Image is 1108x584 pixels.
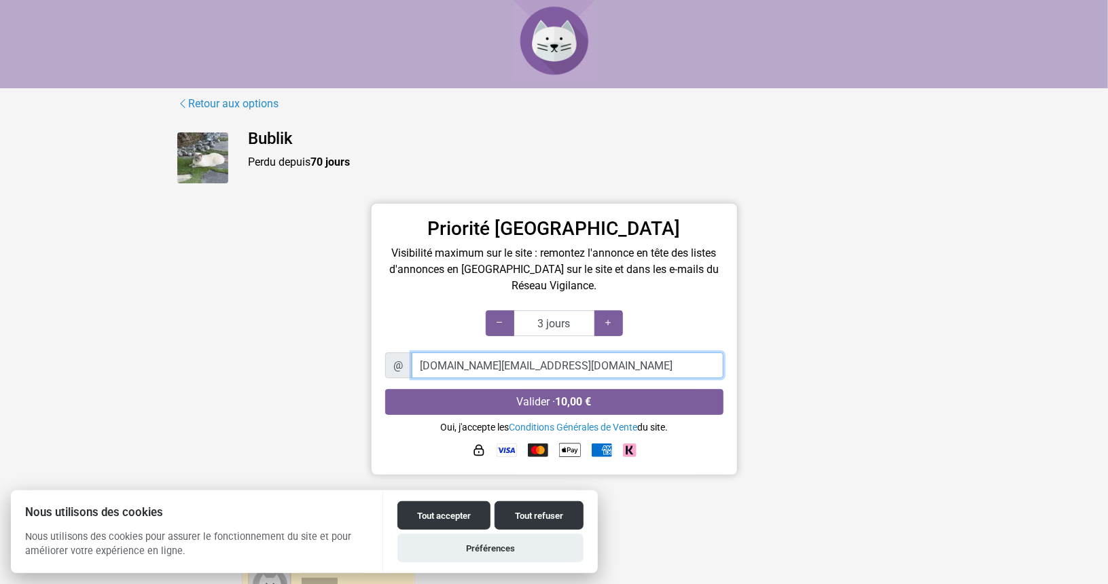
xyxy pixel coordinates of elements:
img: Apple Pay [559,439,581,461]
img: American Express [592,443,612,457]
img: Visa [497,443,517,457]
strong: 70 jours [311,156,351,168]
button: Tout accepter [397,501,490,530]
a: Retour aux options [177,95,280,113]
button: Préférences [397,534,584,562]
small: Oui, j'accepte les du site. [440,422,668,433]
span: @ [385,352,412,378]
img: HTTPS : paiement sécurisé [472,443,486,457]
h2: Nous utilisons des cookies [11,506,382,519]
p: Perdu depuis [249,154,931,170]
strong: 10,00 € [556,395,592,408]
h4: Bublik [249,129,931,149]
button: Valider ·10,00 € [385,389,723,415]
button: Tout refuser [495,501,584,530]
h3: Priorité [GEOGRAPHIC_DATA] [385,217,723,240]
input: Adresse e-mail [412,352,723,378]
a: Conditions Générales de Vente [509,422,637,433]
img: Klarna [623,443,637,457]
p: Visibilité maximum sur le site : remontez l'annonce en tête des listes d'annonces en [GEOGRAPHIC_... [385,245,723,294]
img: Mastercard [528,443,548,457]
p: Nous utilisons des cookies pour assurer le fonctionnement du site et pour améliorer votre expérie... [11,530,382,569]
